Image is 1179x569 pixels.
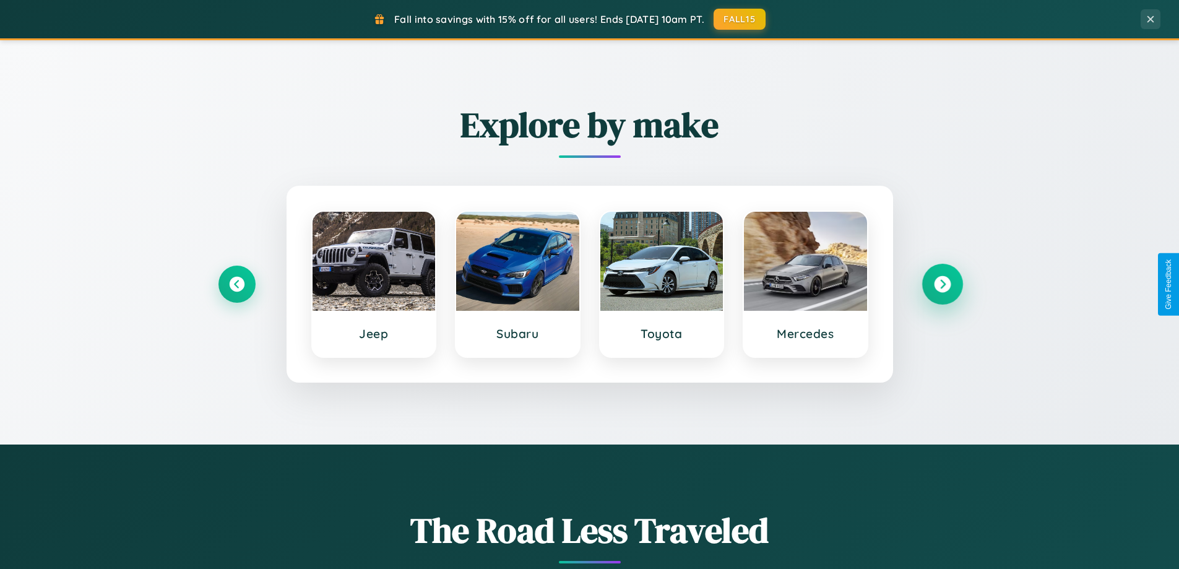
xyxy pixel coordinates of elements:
[469,326,567,341] h3: Subaru
[218,506,961,554] h1: The Road Less Traveled
[613,326,711,341] h3: Toyota
[714,9,766,30] button: FALL15
[325,326,423,341] h3: Jeep
[218,101,961,149] h2: Explore by make
[394,13,704,25] span: Fall into savings with 15% off for all users! Ends [DATE] 10am PT.
[756,326,855,341] h3: Mercedes
[1164,259,1173,310] div: Give Feedback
